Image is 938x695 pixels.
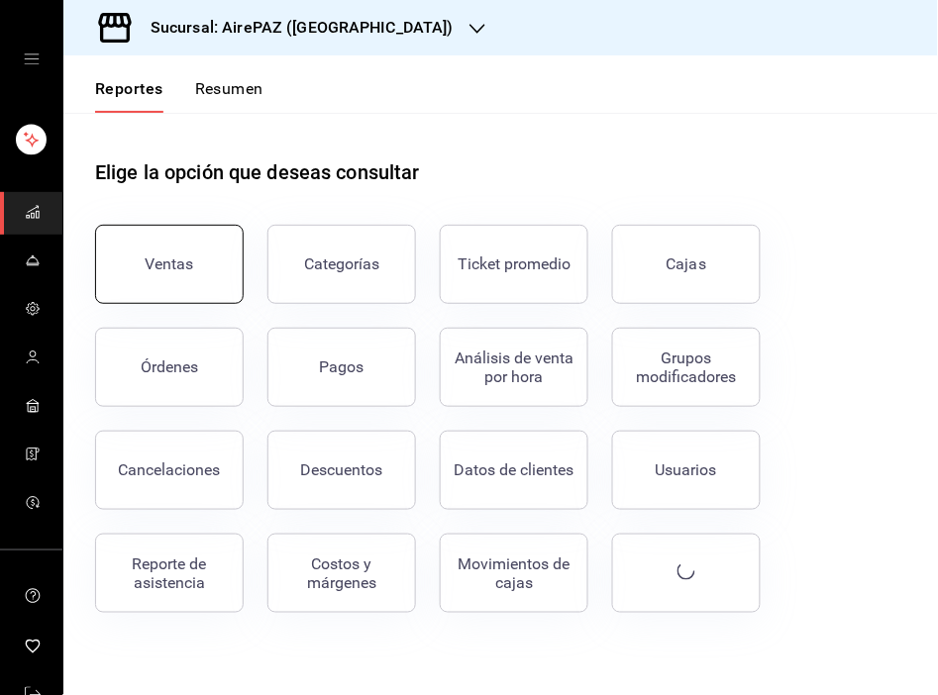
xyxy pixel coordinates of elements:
[24,51,40,67] button: open drawer
[612,225,761,304] a: Cajas
[267,225,416,304] button: Categorías
[440,225,588,304] button: Ticket promedio
[146,254,194,273] div: Ventas
[440,534,588,613] button: Movimientos de cajas
[440,328,588,407] button: Análisis de venta por hora
[458,254,571,273] div: Ticket promedio
[95,79,163,113] button: Reportes
[440,431,588,510] button: Datos de clientes
[267,328,416,407] button: Pagos
[612,431,761,510] button: Usuarios
[453,348,575,386] div: Análisis de venta por hora
[301,460,383,479] div: Descuentos
[320,357,365,376] div: Pagos
[195,79,263,113] button: Resumen
[95,225,244,304] button: Ventas
[304,254,379,273] div: Categorías
[95,534,244,613] button: Reporte de asistencia
[95,328,244,407] button: Órdenes
[453,554,575,592] div: Movimientos de cajas
[267,431,416,510] button: Descuentos
[667,252,707,276] div: Cajas
[95,79,263,113] div: navigation tabs
[119,460,221,479] div: Cancelaciones
[280,554,403,592] div: Costos y márgenes
[656,460,717,479] div: Usuarios
[141,357,198,376] div: Órdenes
[625,348,748,386] div: Grupos modificadores
[135,16,454,40] h3: Sucursal: AirePAZ ([GEOGRAPHIC_DATA])
[95,157,420,187] h1: Elige la opción que deseas consultar
[108,554,231,592] div: Reporte de asistencia
[455,460,574,479] div: Datos de clientes
[95,431,244,510] button: Cancelaciones
[612,328,761,407] button: Grupos modificadores
[267,534,416,613] button: Costos y márgenes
